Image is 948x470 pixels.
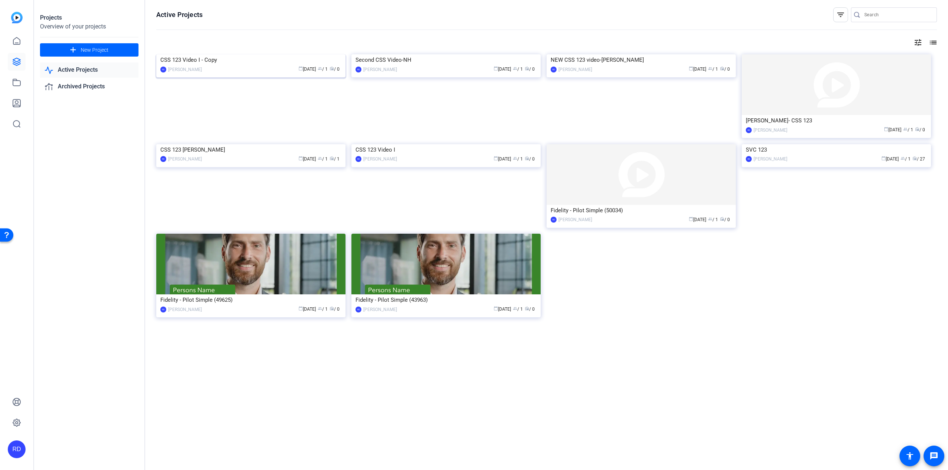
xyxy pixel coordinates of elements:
[298,306,303,311] span: calendar_today
[881,156,899,162] span: [DATE]
[746,127,752,133] div: RD
[708,67,718,72] span: / 1
[318,306,322,311] span: group
[318,307,328,312] span: / 1
[928,38,937,47] mat-icon: list
[11,12,23,23] img: blue-gradient.svg
[318,67,328,72] span: / 1
[160,67,166,72] div: RD
[40,43,138,57] button: New Project
[884,127,888,131] span: calendar_today
[168,66,202,73] div: [PERSON_NAME]
[915,127,919,131] span: radio
[513,67,523,72] span: / 1
[746,144,927,155] div: SVC 123
[720,67,730,72] span: / 0
[355,54,537,65] div: Second CSS Video-NH
[881,156,886,160] span: calendar_today
[513,307,523,312] span: / 1
[330,66,334,71] span: radio
[40,13,138,22] div: Projects
[330,306,334,311] span: radio
[708,217,712,221] span: group
[8,440,26,458] div: RD
[513,66,517,71] span: group
[525,307,535,312] span: / 0
[513,306,517,311] span: group
[864,10,931,19] input: Search
[160,294,341,305] div: Fidelity - Pilot Simple (49625)
[298,156,303,160] span: calendar_today
[298,67,316,72] span: [DATE]
[355,144,537,155] div: CSS 123 Video I
[494,66,498,71] span: calendar_today
[298,156,316,162] span: [DATE]
[355,307,361,312] div: RD
[754,126,787,134] div: [PERSON_NAME]
[905,452,914,460] mat-icon: accessibility
[551,205,732,216] div: Fidelity - Pilot Simple (50034)
[929,452,938,460] mat-icon: message
[318,66,322,71] span: group
[330,156,340,162] span: / 1
[746,156,752,162] div: RD
[525,156,529,160] span: radio
[901,156,911,162] span: / 1
[689,217,706,222] span: [DATE]
[689,67,706,72] span: [DATE]
[330,67,340,72] span: / 0
[903,127,913,132] span: / 1
[754,155,787,163] div: [PERSON_NAME]
[40,62,138,78] a: Active Projects
[513,156,517,160] span: group
[914,38,922,47] mat-icon: tune
[912,156,917,160] span: radio
[551,54,732,65] div: NEW CSS 123 video-[PERSON_NAME]
[551,67,557,72] div: RD
[363,155,397,163] div: [PERSON_NAME]
[330,307,340,312] span: / 0
[494,156,511,162] span: [DATE]
[355,67,361,72] div: RD
[558,66,592,73] div: [PERSON_NAME]
[912,156,925,162] span: / 27
[318,156,322,160] span: group
[903,127,908,131] span: group
[525,156,535,162] span: / 0
[156,10,203,19] h1: Active Projects
[298,307,316,312] span: [DATE]
[494,307,511,312] span: [DATE]
[494,67,511,72] span: [DATE]
[40,79,138,94] a: Archived Projects
[168,155,202,163] div: [PERSON_NAME]
[525,67,535,72] span: / 0
[81,46,109,54] span: New Project
[720,66,724,71] span: radio
[836,10,845,19] mat-icon: filter_list
[363,306,397,313] div: [PERSON_NAME]
[355,294,537,305] div: Fidelity - Pilot Simple (43963)
[298,66,303,71] span: calendar_today
[355,156,361,162] div: RD
[689,217,693,221] span: calendar_today
[330,156,334,160] span: radio
[160,144,341,155] div: CSS 123 [PERSON_NAME]
[525,66,529,71] span: radio
[494,306,498,311] span: calendar_today
[708,66,712,71] span: group
[884,127,901,132] span: [DATE]
[160,156,166,162] div: RD
[40,22,138,31] div: Overview of your projects
[915,127,925,132] span: / 0
[494,156,498,160] span: calendar_today
[746,115,927,126] div: [PERSON_NAME]- CSS 123
[363,66,397,73] div: [PERSON_NAME]
[513,156,523,162] span: / 1
[720,217,724,221] span: radio
[708,217,718,222] span: / 1
[720,217,730,222] span: / 0
[168,306,202,313] div: [PERSON_NAME]
[69,45,78,55] mat-icon: add
[901,156,905,160] span: group
[689,66,693,71] span: calendar_today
